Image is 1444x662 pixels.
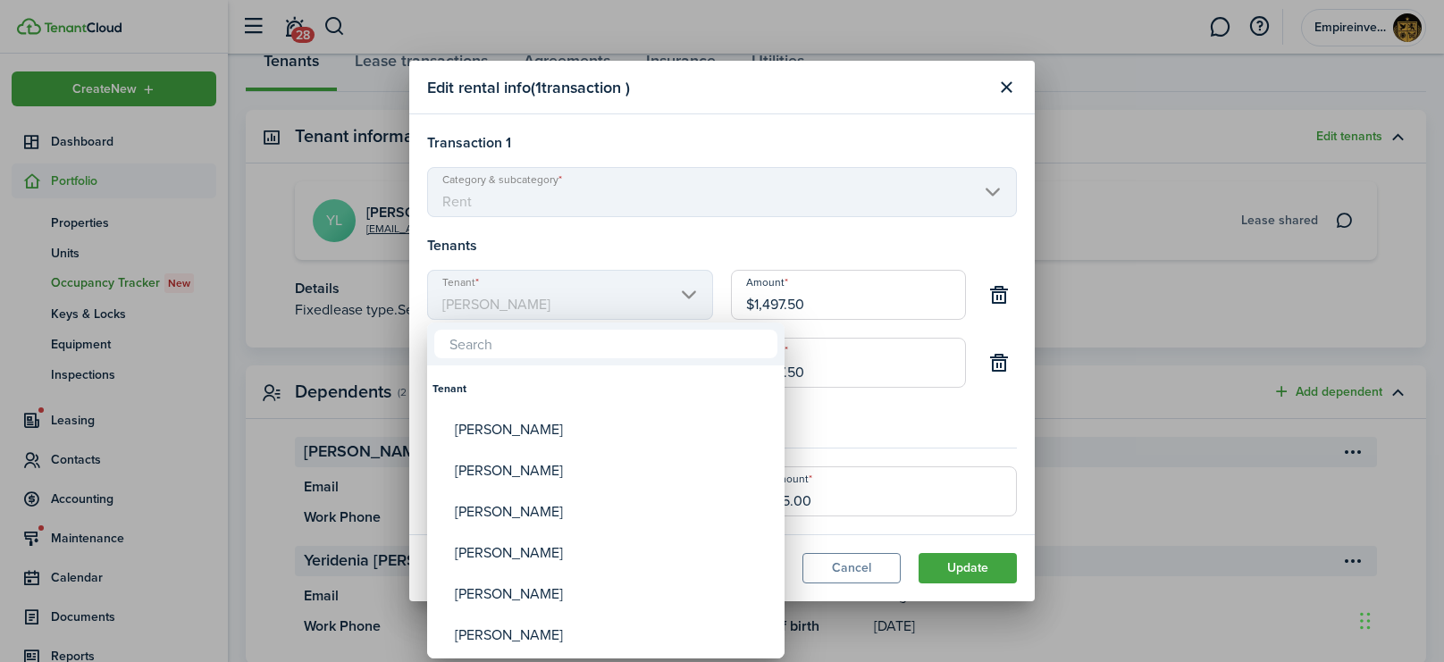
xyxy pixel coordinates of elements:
input: Search [434,330,777,358]
div: Tenant [432,368,779,409]
div: [PERSON_NAME] [455,450,771,491]
div: [PERSON_NAME] [455,615,771,656]
div: [PERSON_NAME] [455,491,771,532]
div: [PERSON_NAME] [455,574,771,615]
mbsc-wheel: Tenant [427,365,785,658]
div: [PERSON_NAME] [455,409,771,450]
div: [PERSON_NAME] [455,532,771,574]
